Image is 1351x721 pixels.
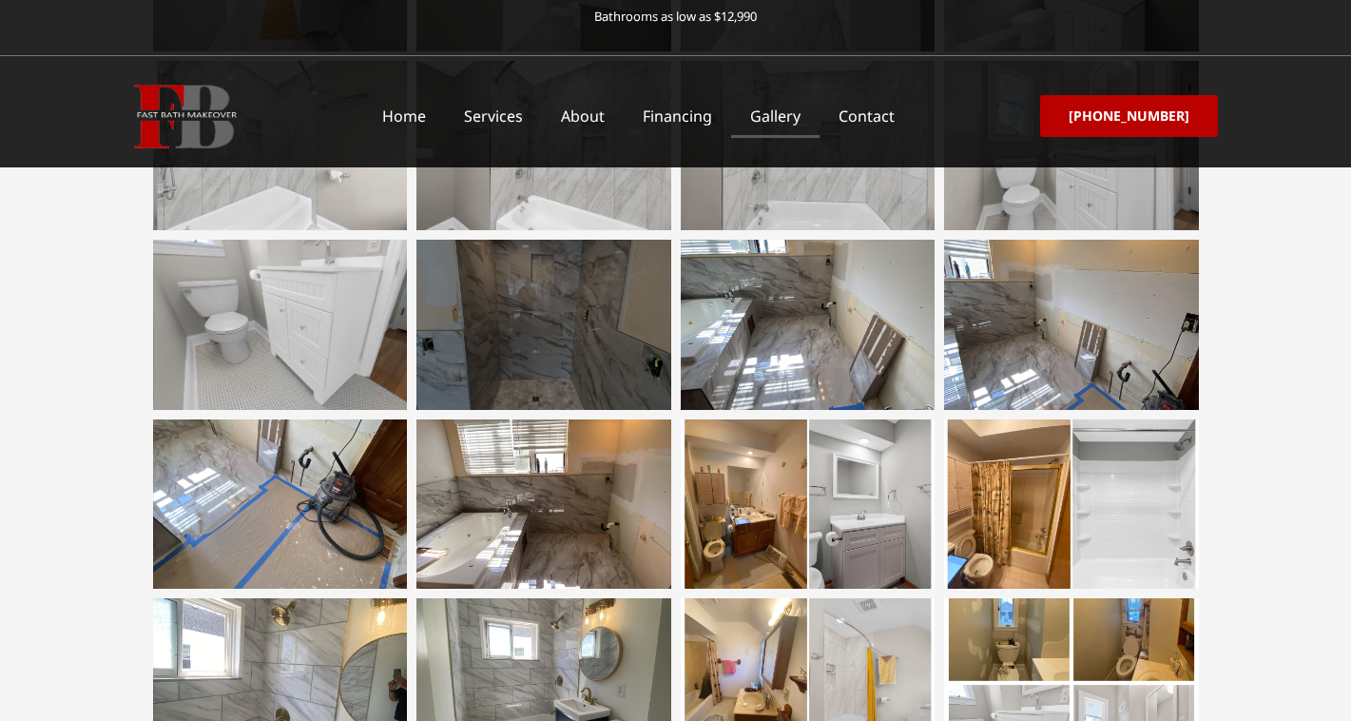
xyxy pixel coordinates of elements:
span: [PHONE_NUMBER] [1069,109,1189,123]
img: Fast Bath Makeover icon [134,85,237,148]
a: Financing [624,94,731,138]
a: Home [363,94,445,138]
a: Contact [820,94,914,138]
a: Services [445,94,542,138]
a: Gallery [731,94,820,138]
a: About [542,94,624,138]
a: [PHONE_NUMBER] [1040,95,1218,137]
